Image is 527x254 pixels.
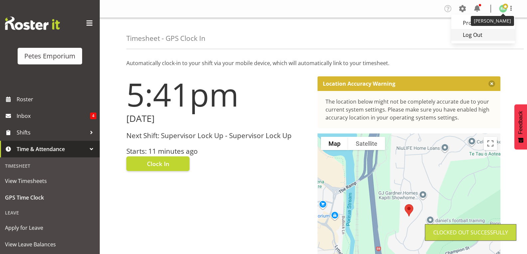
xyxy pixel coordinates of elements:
[126,114,310,124] h2: [DATE]
[5,239,95,249] span: View Leave Balances
[147,159,169,168] span: Clock In
[126,59,500,67] p: Automatically clock-in to your shift via your mobile device, which will automatically link to you...
[17,94,96,104] span: Roster
[499,5,507,13] img: ruth-robertson-taylor722.jpg
[488,80,495,87] button: Close message
[126,147,310,155] h3: Starts: 11 minutes ago
[5,223,95,233] span: Apply for Leave
[451,29,515,41] a: Log Out
[5,17,60,30] img: Rosterit website logo
[2,206,98,219] div: Leave
[126,35,205,42] h4: Timesheet - GPS Clock In
[24,51,75,61] div: Petes Emporium
[2,189,98,206] a: GPS Time Clock
[323,80,395,87] p: Location Accuracy Warning
[2,173,98,189] a: View Timesheets
[126,156,190,171] button: Clock In
[433,228,508,236] div: Clocked out Successfully
[17,144,86,154] span: Time & Attendance
[17,127,86,137] span: Shifts
[5,193,95,203] span: GPS Time Clock
[2,219,98,236] a: Apply for Leave
[518,111,524,134] span: Feedback
[126,132,310,139] h3: Next Shift: Supervisor Lock Up - Supervisor Lock Up
[514,104,527,149] button: Feedback - Show survey
[2,236,98,253] a: View Leave Balances
[484,137,497,150] button: Toggle fullscreen view
[90,113,96,119] span: 4
[126,76,310,112] h1: 5:41pm
[451,17,515,29] a: Profile
[2,159,98,173] div: Timesheet
[17,111,90,121] span: Inbox
[326,98,493,122] div: The location below might not be completely accurate due to your current system settings. Please m...
[348,137,385,150] button: Show satellite imagery
[321,137,348,150] button: Show street map
[5,176,95,186] span: View Timesheets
